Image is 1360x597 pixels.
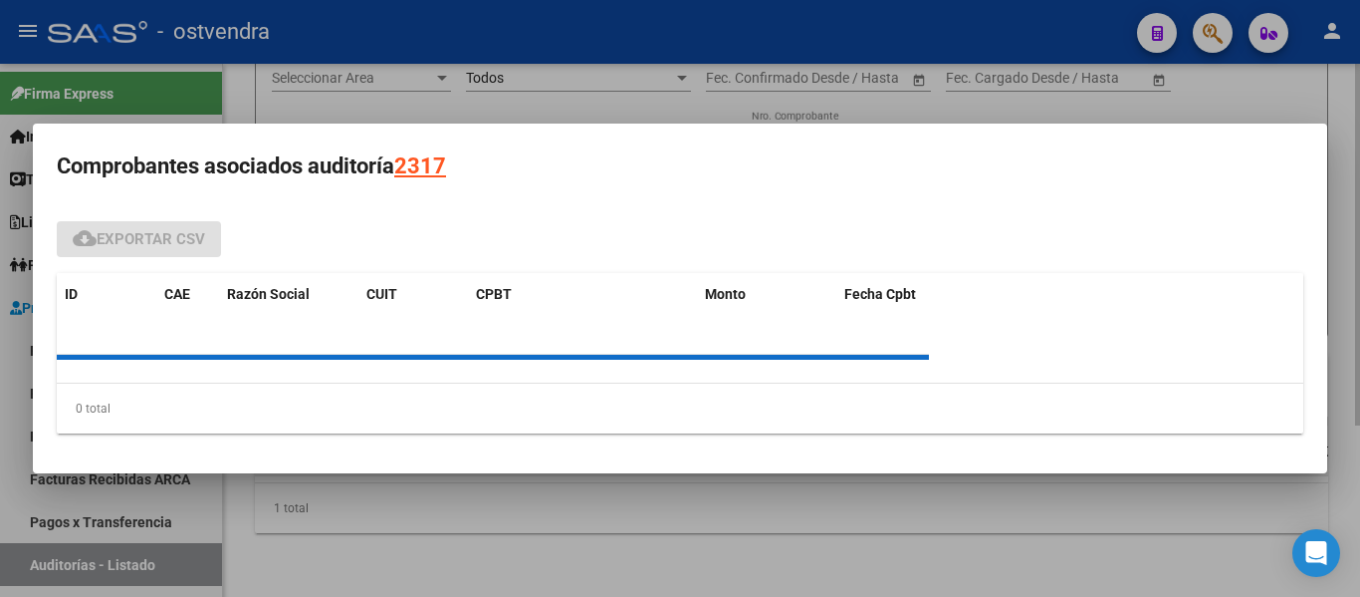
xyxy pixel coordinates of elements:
[705,286,746,302] span: Monto
[73,230,205,248] span: Exportar CSV
[697,273,836,361] datatable-header-cell: Monto
[836,273,926,361] datatable-header-cell: Fecha Cpbt
[926,273,1016,361] datatable-header-cell: Ingresado
[358,273,468,361] datatable-header-cell: CUIT
[394,148,446,185] div: 2317
[227,286,310,302] span: Razón Social
[57,148,1303,185] h3: Comprobantes asociados auditoría
[65,286,78,302] span: ID
[844,286,916,302] span: Fecha Cpbt
[73,226,97,250] mat-icon: cloud_download
[164,286,190,302] span: CAE
[57,273,156,361] datatable-header-cell: ID
[468,273,697,361] datatable-header-cell: CPBT
[156,273,219,361] datatable-header-cell: CAE
[366,286,397,302] span: CUIT
[1292,529,1340,577] div: Open Intercom Messenger
[57,221,221,257] button: Exportar CSV
[476,286,512,302] span: CPBT
[219,273,358,361] datatable-header-cell: Razón Social
[57,384,1303,434] div: 0 total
